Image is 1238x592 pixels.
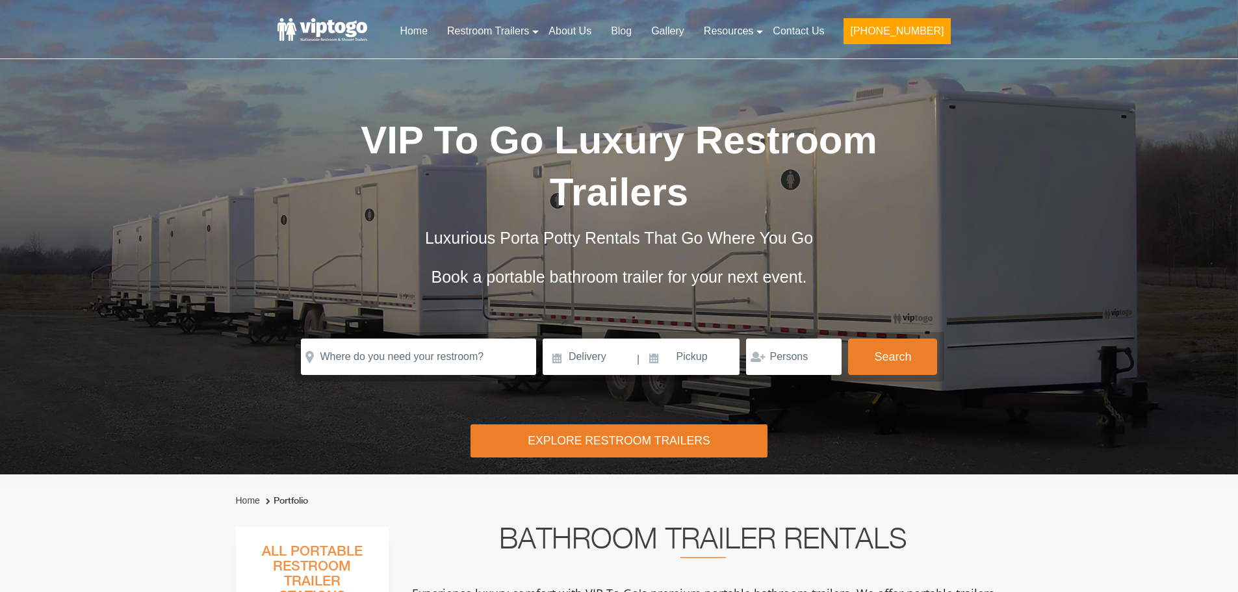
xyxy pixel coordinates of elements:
li: Portfolio [263,493,308,509]
a: Home [236,495,260,506]
button: [PHONE_NUMBER] [844,18,950,44]
span: VIP To Go Luxury Restroom Trailers [361,118,877,214]
a: Gallery [641,17,694,45]
a: Home [390,17,437,45]
a: Contact Us [763,17,834,45]
span: Luxurious Porta Potty Rentals That Go Where You Go [425,229,813,247]
a: Blog [601,17,641,45]
span: | [637,339,639,380]
a: Resources [694,17,763,45]
input: Persons [746,339,842,375]
a: [PHONE_NUMBER] [834,17,960,52]
input: Delivery [543,339,636,375]
div: Explore Restroom Trailers [471,424,767,457]
button: Search [848,339,937,375]
input: Pickup [641,339,740,375]
input: Where do you need your restroom? [301,339,536,375]
a: About Us [539,17,601,45]
h2: Bathroom Trailer Rentals [406,527,1000,558]
span: Book a portable bathroom trailer for your next event. [431,268,806,286]
a: Restroom Trailers [437,17,539,45]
